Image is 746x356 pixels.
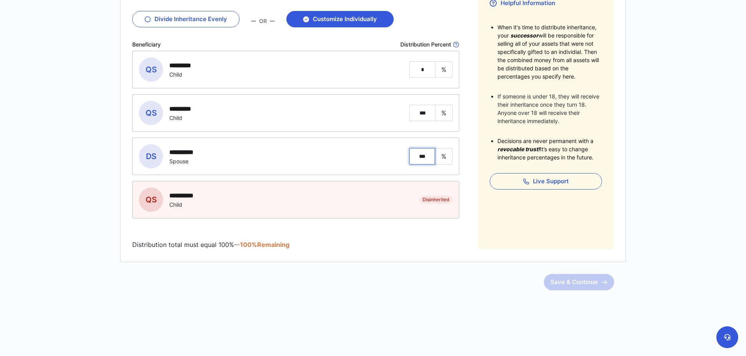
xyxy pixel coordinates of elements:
[435,105,453,121] span: %
[350,40,459,48] div: Distribution Percent
[169,158,207,165] div: Spouse
[237,241,290,249] span: Remaining
[497,138,593,161] span: Decisions are never permanent with a It’s easy to change inheritance percentages in the future.
[497,24,599,80] span: When it's time to distribute inheritance, your will be responsible for selling all of your assets...
[237,241,257,249] span: -100%
[435,148,453,165] span: %
[139,144,163,168] span: DS
[132,241,237,249] span: Distribution total must equal 100% -
[286,11,394,27] button: Customize Individually
[139,57,163,82] span: QS
[169,114,201,121] div: Child
[169,201,203,208] div: Child
[169,71,201,78] div: Child
[132,11,240,27] button: Divide Inheritance Evenly
[139,101,163,125] span: QS
[139,188,163,212] span: QS
[419,196,453,204] span: Disinherited
[240,13,286,29] span: OR
[510,32,538,39] span: successor
[497,92,602,125] li: If someone is under 18, they will receive their inheritance once they turn 18. Anyone over 18 wil...
[490,173,602,190] button: Live Support
[453,41,459,48] img: help tooltip
[132,40,350,48] div: Beneficiary
[497,146,540,152] span: revocable trust!
[435,61,453,78] span: %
